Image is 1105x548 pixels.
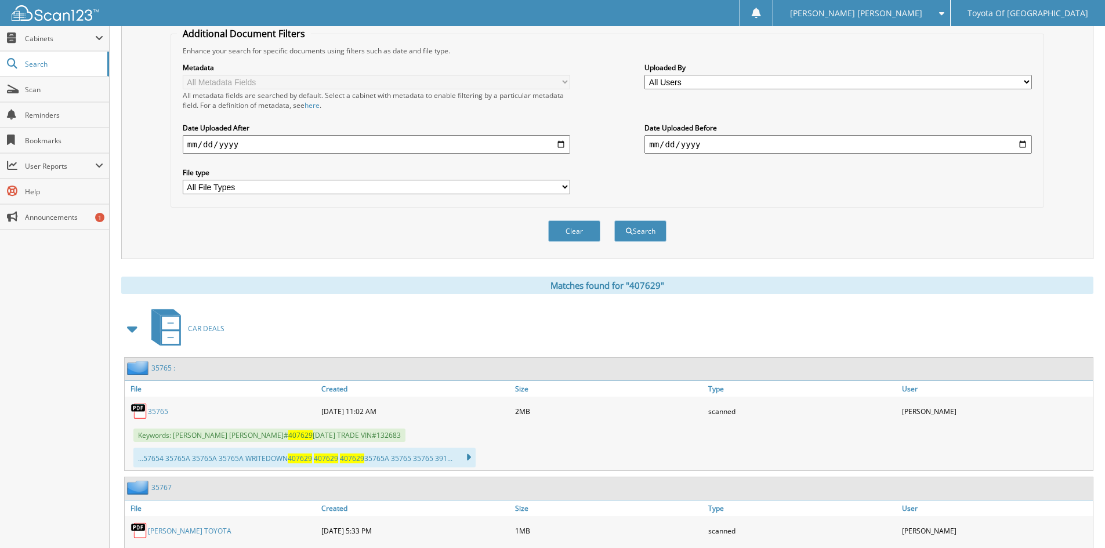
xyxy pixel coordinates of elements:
span: 407629 [288,453,312,463]
a: Size [512,500,706,516]
span: Bookmarks [25,136,103,146]
a: CAR DEALS [144,306,224,351]
div: 2MB [512,400,706,423]
img: folder2.png [127,480,151,495]
div: 1 [95,213,104,222]
span: Help [25,187,103,197]
label: File type [183,168,570,177]
a: [PERSON_NAME] TOYOTA [148,526,231,536]
label: Date Uploaded After [183,123,570,133]
span: Announcements [25,212,103,222]
a: File [125,381,318,397]
div: [PERSON_NAME] [899,400,1093,423]
a: User [899,500,1093,516]
span: Cabinets [25,34,95,43]
a: 35765 [148,407,168,416]
div: Matches found for "407629" [121,277,1093,294]
label: Date Uploaded Before [644,123,1032,133]
div: Enhance your search for specific documents using filters such as date and file type. [177,46,1038,56]
span: Toyota Of [GEOGRAPHIC_DATA] [968,10,1088,17]
button: Search [614,220,666,242]
div: [DATE] 11:02 AM [318,400,512,423]
img: PDF.png [131,402,148,420]
span: 407629 [314,453,338,463]
span: Search [25,59,102,69]
div: All metadata fields are searched by default. Select a cabinet with metadata to enable filtering b... [183,90,570,110]
label: Metadata [183,63,570,72]
a: Type [705,381,899,397]
span: Scan [25,85,103,95]
a: Type [705,500,899,516]
span: [PERSON_NAME] [PERSON_NAME] [790,10,922,17]
input: end [644,135,1032,154]
div: 1MB [512,519,706,542]
div: scanned [705,519,899,542]
div: ...57654 35765A 35765A 35765A WRITEDOWN 35765A 35765 35765 391... [133,448,476,467]
a: User [899,381,1093,397]
div: [PERSON_NAME] [899,519,1093,542]
label: Uploaded By [644,63,1032,72]
a: Created [318,500,512,516]
input: start [183,135,570,154]
button: Clear [548,220,600,242]
a: File [125,500,318,516]
a: 35767 [151,482,172,492]
a: Size [512,381,706,397]
div: scanned [705,400,899,423]
legend: Additional Document Filters [177,27,311,40]
div: [DATE] 5:33 PM [318,519,512,542]
a: Created [318,381,512,397]
a: 35765 : [151,363,175,373]
span: 407629 [340,453,364,463]
span: Keywords: [PERSON_NAME] [PERSON_NAME]# [DATE] TRADE VIN#132683 [133,429,405,442]
img: scan123-logo-white.svg [12,5,99,21]
span: 407629 [288,430,313,440]
a: here [305,100,320,110]
img: PDF.png [131,522,148,539]
span: CAR DEALS [188,324,224,333]
img: folder2.png [127,361,151,375]
span: User Reports [25,161,95,171]
span: Reminders [25,110,103,120]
